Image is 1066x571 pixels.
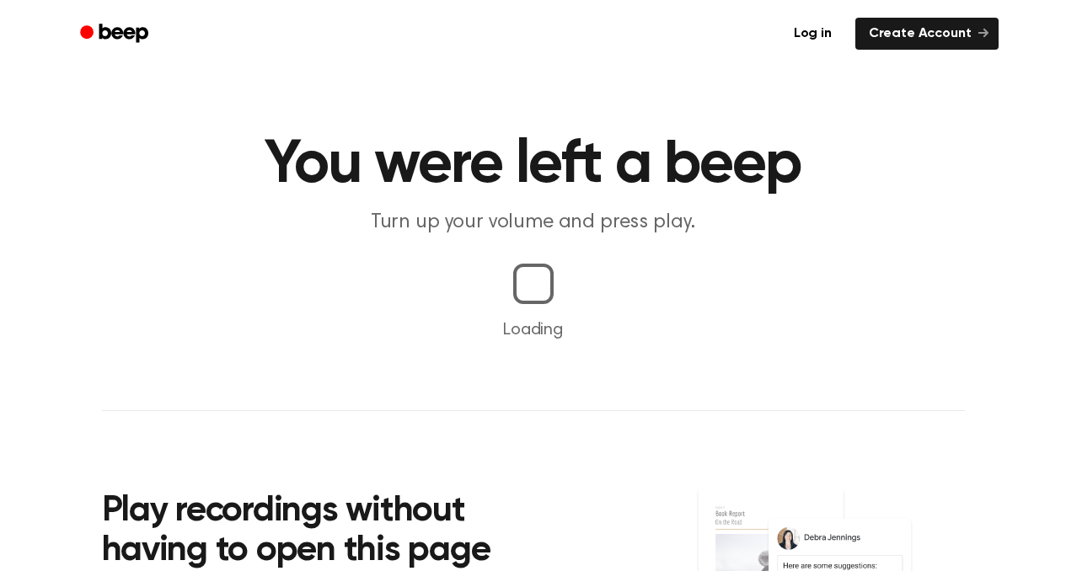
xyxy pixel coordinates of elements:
a: Create Account [855,18,999,50]
a: Beep [68,18,163,51]
a: Log in [780,18,845,50]
p: Loading [20,318,1046,343]
h1: You were left a beep [102,135,965,195]
p: Turn up your volume and press play. [210,209,857,237]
